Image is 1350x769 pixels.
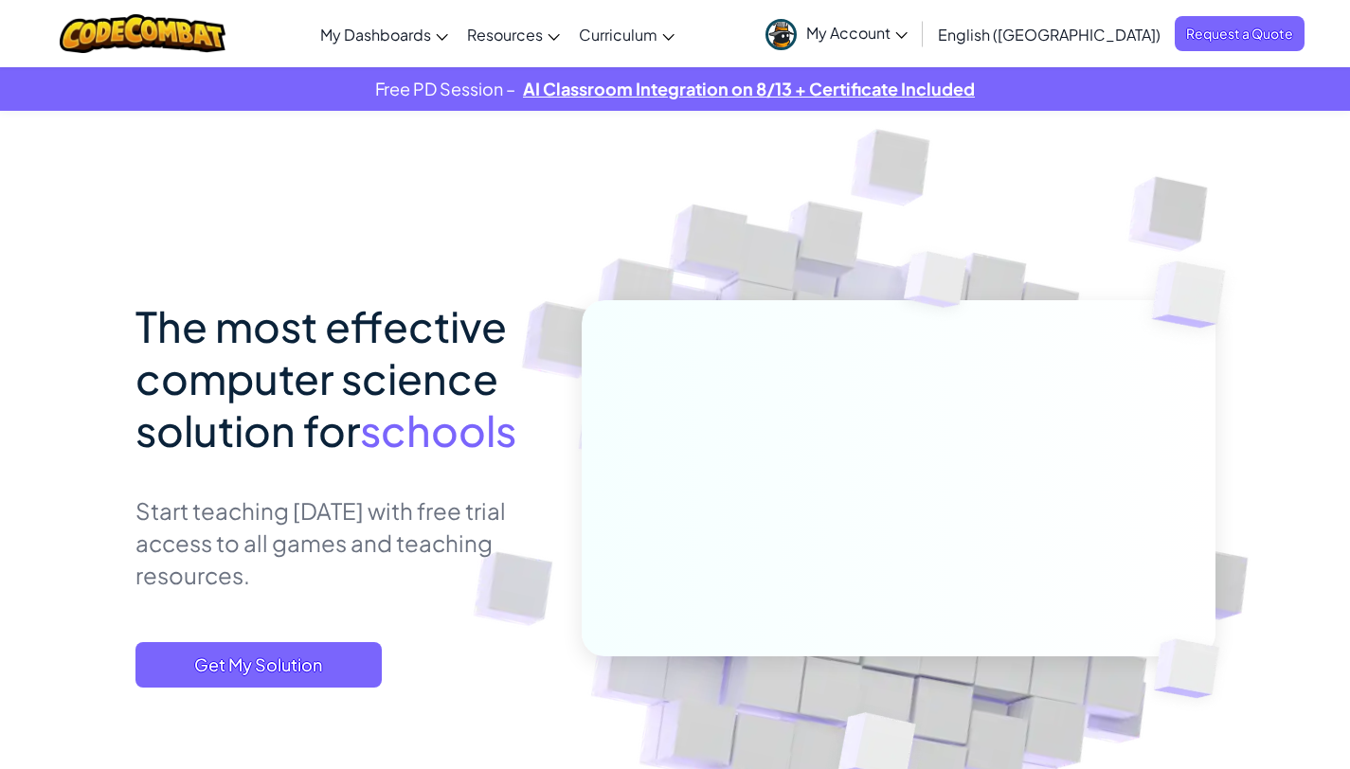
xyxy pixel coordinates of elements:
[360,403,516,456] span: schools
[756,4,917,63] a: My Account
[135,642,382,688] button: Get My Solution
[1175,16,1305,51] a: Request a Quote
[135,494,553,591] p: Start teaching [DATE] with free trial access to all games and teaching resources.
[523,78,975,99] a: AI Classroom Integration on 8/13 + Certificate Included
[1122,599,1264,738] img: Overlap cubes
[458,9,569,60] a: Resources
[938,25,1161,45] span: English ([GEOGRAPHIC_DATA])
[320,25,431,45] span: My Dashboards
[765,19,797,50] img: avatar
[569,9,684,60] a: Curriculum
[375,78,975,99] p: Free PD Session –
[311,9,458,60] a: My Dashboards
[806,23,908,43] span: My Account
[135,299,507,456] span: The most effective computer science solution for
[928,9,1170,60] a: English ([GEOGRAPHIC_DATA])
[1114,215,1278,375] img: Overlap cubes
[868,214,1004,355] img: Overlap cubes
[60,14,225,53] img: CodeCombat logo
[579,25,657,45] span: Curriculum
[467,25,543,45] span: Resources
